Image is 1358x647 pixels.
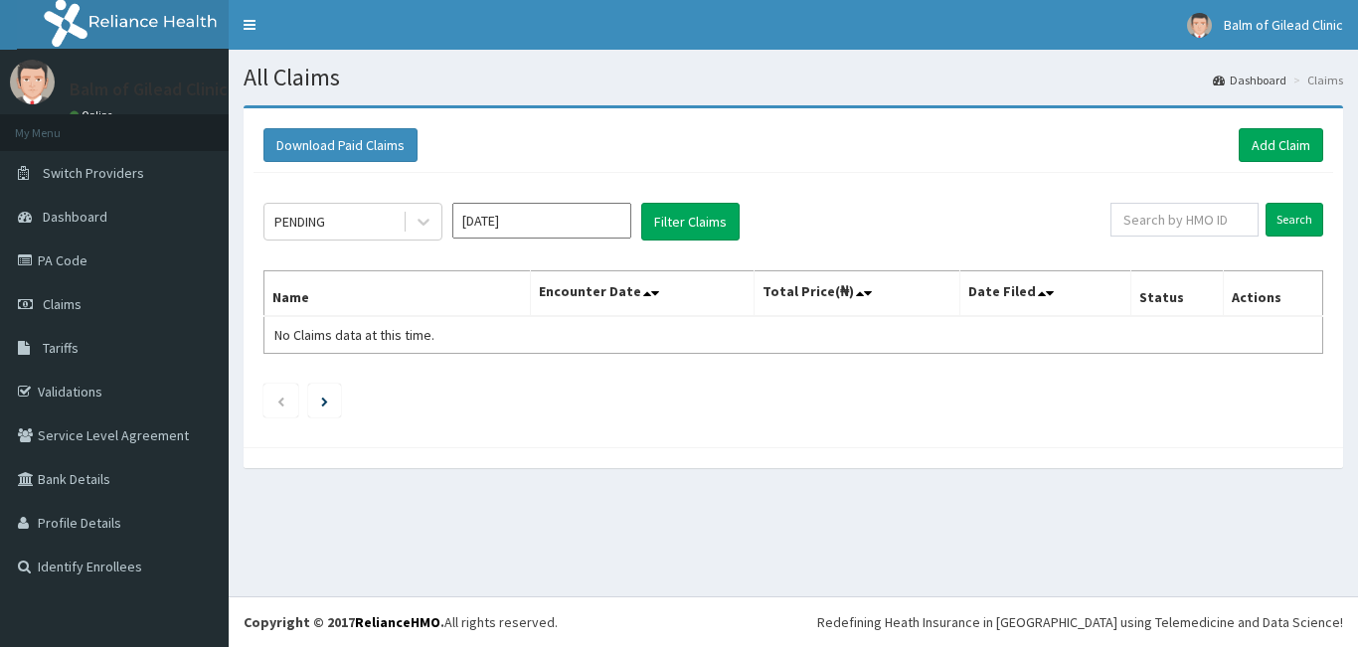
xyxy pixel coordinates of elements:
th: Date Filed [960,271,1131,317]
li: Claims [1288,72,1343,88]
a: Dashboard [1213,72,1286,88]
span: Balm of Gilead Clinic [1224,16,1343,34]
th: Total Price(₦) [754,271,960,317]
span: Tariffs [43,339,79,357]
a: Add Claim [1239,128,1323,162]
span: No Claims data at this time. [274,326,434,344]
button: Filter Claims [641,203,740,241]
th: Status [1131,271,1224,317]
footer: All rights reserved. [229,596,1358,647]
a: Next page [321,392,328,409]
h1: All Claims [244,65,1343,90]
th: Encounter Date [531,271,754,317]
a: Online [70,108,117,122]
strong: Copyright © 2017 . [244,613,444,631]
img: User Image [10,60,55,104]
input: Search by HMO ID [1110,203,1259,237]
a: RelianceHMO [355,613,440,631]
span: Switch Providers [43,164,144,182]
img: User Image [1187,13,1212,38]
th: Actions [1223,271,1322,317]
span: Dashboard [43,208,107,226]
div: PENDING [274,212,325,232]
input: Search [1266,203,1323,237]
input: Select Month and Year [452,203,631,239]
div: Redefining Heath Insurance in [GEOGRAPHIC_DATA] using Telemedicine and Data Science! [817,612,1343,632]
p: Balm of Gilead Clinic [70,81,228,98]
th: Name [264,271,531,317]
button: Download Paid Claims [263,128,418,162]
a: Previous page [276,392,285,409]
span: Claims [43,295,82,313]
